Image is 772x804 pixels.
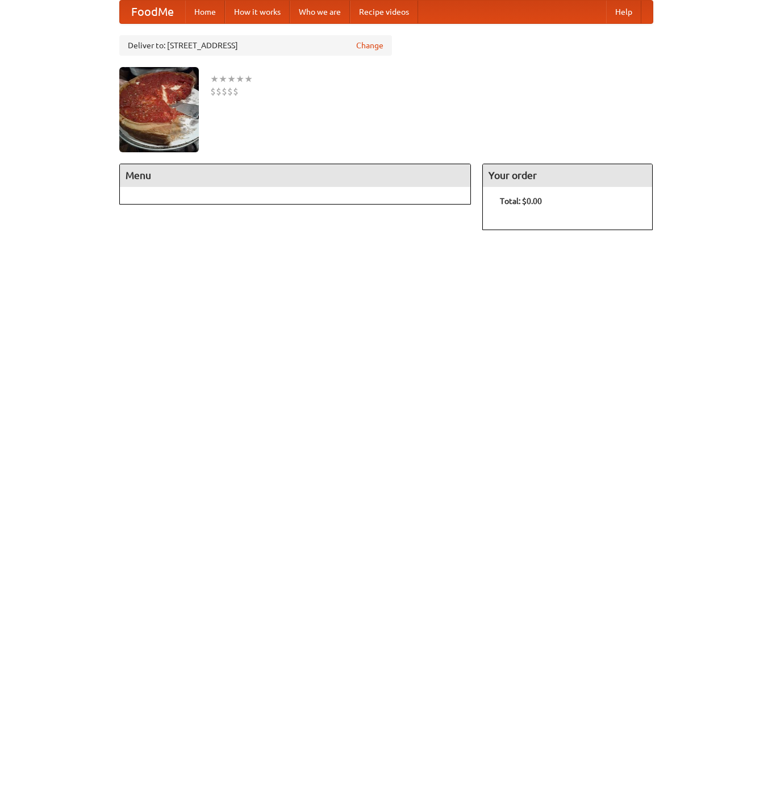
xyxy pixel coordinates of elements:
li: $ [233,85,239,98]
li: $ [216,85,222,98]
h4: Your order [483,164,652,187]
a: Home [185,1,225,23]
li: $ [227,85,233,98]
a: How it works [225,1,290,23]
a: Change [356,40,383,51]
div: Deliver to: [STREET_ADDRESS] [119,35,392,56]
li: ★ [227,73,236,85]
img: angular.jpg [119,67,199,152]
li: ★ [236,73,244,85]
a: FoodMe [120,1,185,23]
li: ★ [244,73,253,85]
a: Help [606,1,641,23]
li: $ [222,85,227,98]
a: Who we are [290,1,350,23]
li: ★ [219,73,227,85]
li: ★ [210,73,219,85]
a: Recipe videos [350,1,418,23]
li: $ [210,85,216,98]
b: Total: $0.00 [500,197,542,206]
h4: Menu [120,164,471,187]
